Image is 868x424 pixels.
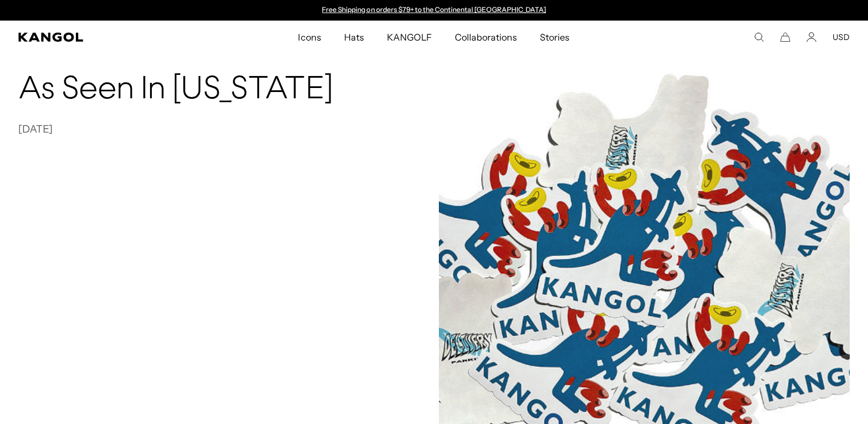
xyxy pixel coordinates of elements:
a: KANGOLF [376,21,443,54]
button: USD [833,32,850,42]
div: 1 of 2 [317,6,552,15]
span: KANGOLF [387,21,432,54]
a: Stories [528,21,581,54]
button: Cart [780,32,790,42]
summary: Search here [754,32,764,42]
span: Icons [298,21,321,54]
a: Kangol [18,33,197,42]
a: Free Shipping on orders $79+ to the Continental [GEOGRAPHIC_DATA] [322,5,546,14]
slideshow-component: Announcement bar [317,6,552,15]
a: Collaborations [443,21,528,54]
a: Account [806,32,817,42]
time: [DATE] [18,123,53,135]
span: Stories [540,21,570,54]
a: Hats [333,21,376,54]
span: Hats [344,21,364,54]
div: Announcement [317,6,552,15]
a: Icons [286,21,332,54]
h2: As Seen In [US_STATE] [18,72,430,109]
span: Collaborations [455,21,517,54]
